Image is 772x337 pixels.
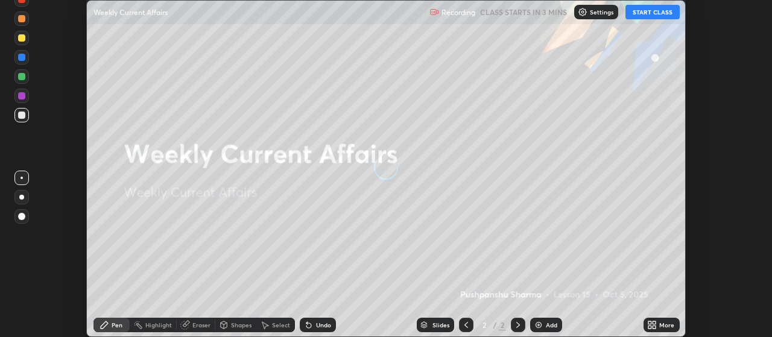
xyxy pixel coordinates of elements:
[480,7,567,17] h5: CLASS STARTS IN 3 MINS
[272,322,290,328] div: Select
[93,7,168,17] p: Weekly Current Affairs
[192,322,210,328] div: Eraser
[145,322,172,328] div: Highlight
[432,322,449,328] div: Slides
[578,7,587,17] img: class-settings-icons
[534,320,543,330] img: add-slide-button
[625,5,680,19] button: START CLASS
[231,322,252,328] div: Shapes
[478,321,490,329] div: 2
[112,322,122,328] div: Pen
[316,322,331,328] div: Undo
[441,8,475,17] p: Recording
[493,321,496,329] div: /
[546,322,557,328] div: Add
[499,320,506,330] div: 2
[590,9,613,15] p: Settings
[659,322,674,328] div: More
[429,7,439,17] img: recording.375f2c34.svg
